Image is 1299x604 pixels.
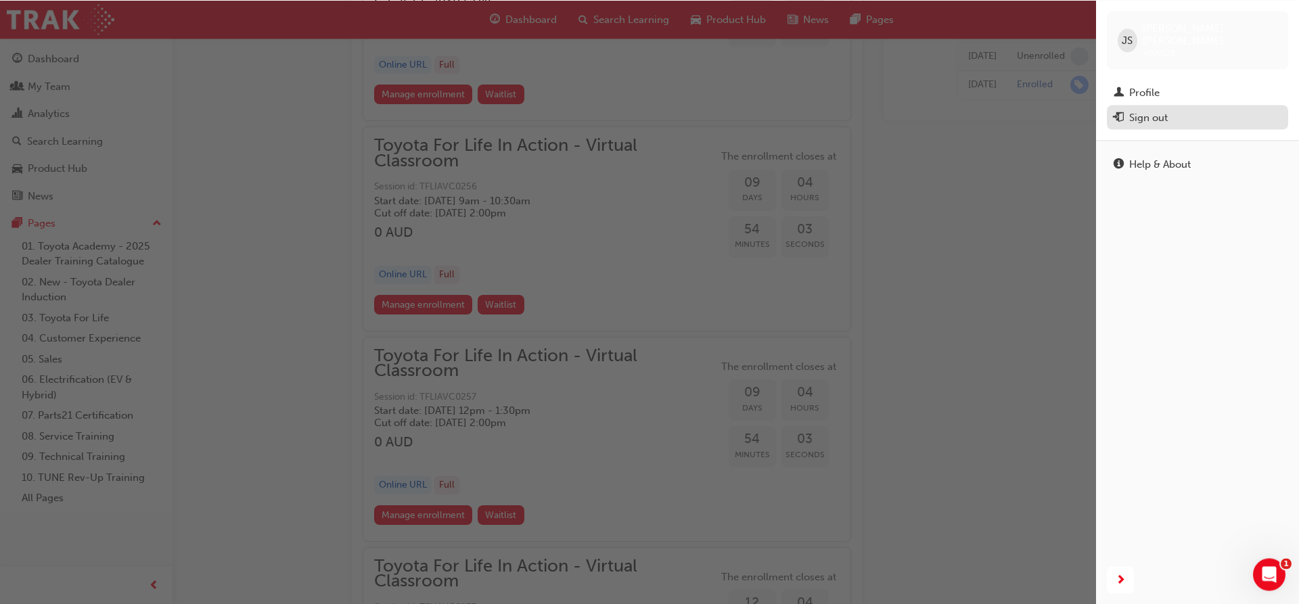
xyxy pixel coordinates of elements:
[1129,110,1168,125] div: Sign out
[1122,32,1133,48] span: JS
[1116,572,1126,588] span: next-icon
[1107,152,1288,177] a: Help & About
[1129,156,1191,172] div: Help & About
[1114,87,1124,99] span: man-icon
[1107,80,1288,105] a: Profile
[1281,558,1292,569] span: 1
[1143,22,1277,46] span: [PERSON_NAME] [PERSON_NAME]
[1114,158,1124,170] span: info-icon
[1143,47,1175,58] span: 492825
[1114,112,1124,124] span: exit-icon
[1107,105,1288,130] button: Sign out
[1129,85,1160,100] div: Profile
[1253,558,1285,590] iframe: Intercom live chat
